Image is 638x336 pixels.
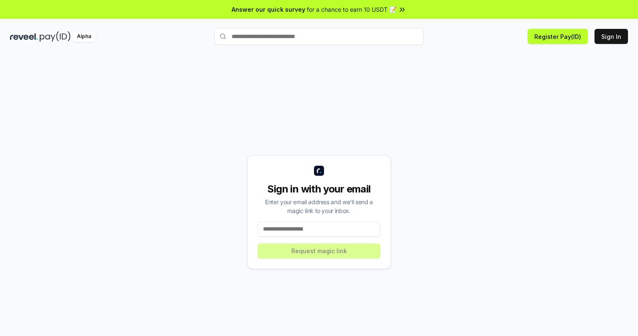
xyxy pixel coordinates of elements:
div: Sign in with your email [258,182,380,196]
button: Register Pay(ID) [528,29,588,44]
img: pay_id [40,31,71,42]
div: Enter your email address and we’ll send a magic link to your inbox. [258,197,380,215]
button: Sign In [595,29,628,44]
img: reveel_dark [10,31,38,42]
span: for a chance to earn 10 USDT 📝 [307,5,396,14]
div: Alpha [72,31,96,42]
img: logo_small [314,166,324,176]
span: Answer our quick survey [232,5,305,14]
